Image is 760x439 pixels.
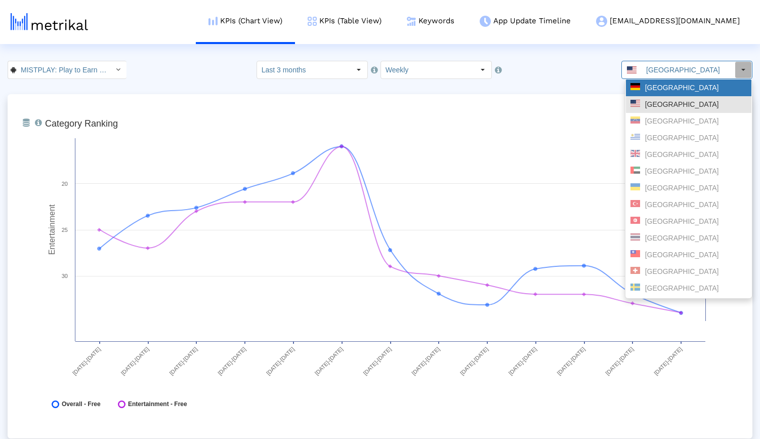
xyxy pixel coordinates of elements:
[630,100,747,109] div: [GEOGRAPHIC_DATA]
[596,16,607,27] img: my-account-menu-icon.png
[630,183,747,193] div: [GEOGRAPHIC_DATA]
[480,16,491,27] img: app-update-menu-icon.png
[630,133,747,143] div: [GEOGRAPHIC_DATA]
[630,116,747,126] div: [GEOGRAPHIC_DATA]
[630,150,747,159] div: [GEOGRAPHIC_DATA]
[653,346,683,376] text: [DATE]-[DATE]
[120,346,150,376] text: [DATE]-[DATE]
[407,17,416,26] img: keywords.png
[62,227,68,233] text: 25
[630,250,747,260] div: [GEOGRAPHIC_DATA]
[630,167,747,176] div: [GEOGRAPHIC_DATA]
[109,61,126,78] div: Select
[128,401,187,408] span: Entertainment - Free
[308,17,317,26] img: kpi-table-menu-icon.png
[630,284,747,293] div: [GEOGRAPHIC_DATA]
[474,61,491,78] div: Select
[630,83,747,93] div: [GEOGRAPHIC_DATA]
[45,118,118,129] tspan: Category Ranking
[62,401,101,408] span: Overall - Free
[11,13,88,30] img: metrical-logo-light.png
[362,346,392,376] text: [DATE]-[DATE]
[48,205,56,255] tspan: Entertainment
[630,233,747,243] div: [GEOGRAPHIC_DATA]
[71,346,102,376] text: [DATE]-[DATE]
[168,346,198,376] text: [DATE]-[DATE]
[630,217,747,226] div: [GEOGRAPHIC_DATA]
[508,346,538,376] text: [DATE]-[DATE]
[630,200,747,210] div: [GEOGRAPHIC_DATA]
[459,346,489,376] text: [DATE]-[DATE]
[350,61,367,78] div: Select
[62,273,68,279] text: 30
[735,61,752,78] div: Select
[410,346,441,376] text: [DATE]-[DATE]
[604,346,635,376] text: [DATE]-[DATE]
[208,17,218,25] img: kpi-chart-menu-icon.png
[630,267,747,276] div: [GEOGRAPHIC_DATA]
[556,346,586,376] text: [DATE]-[DATE]
[62,181,68,187] text: 20
[314,346,344,376] text: [DATE]-[DATE]
[265,346,295,376] text: [DATE]-[DATE]
[217,346,247,376] text: [DATE]-[DATE]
